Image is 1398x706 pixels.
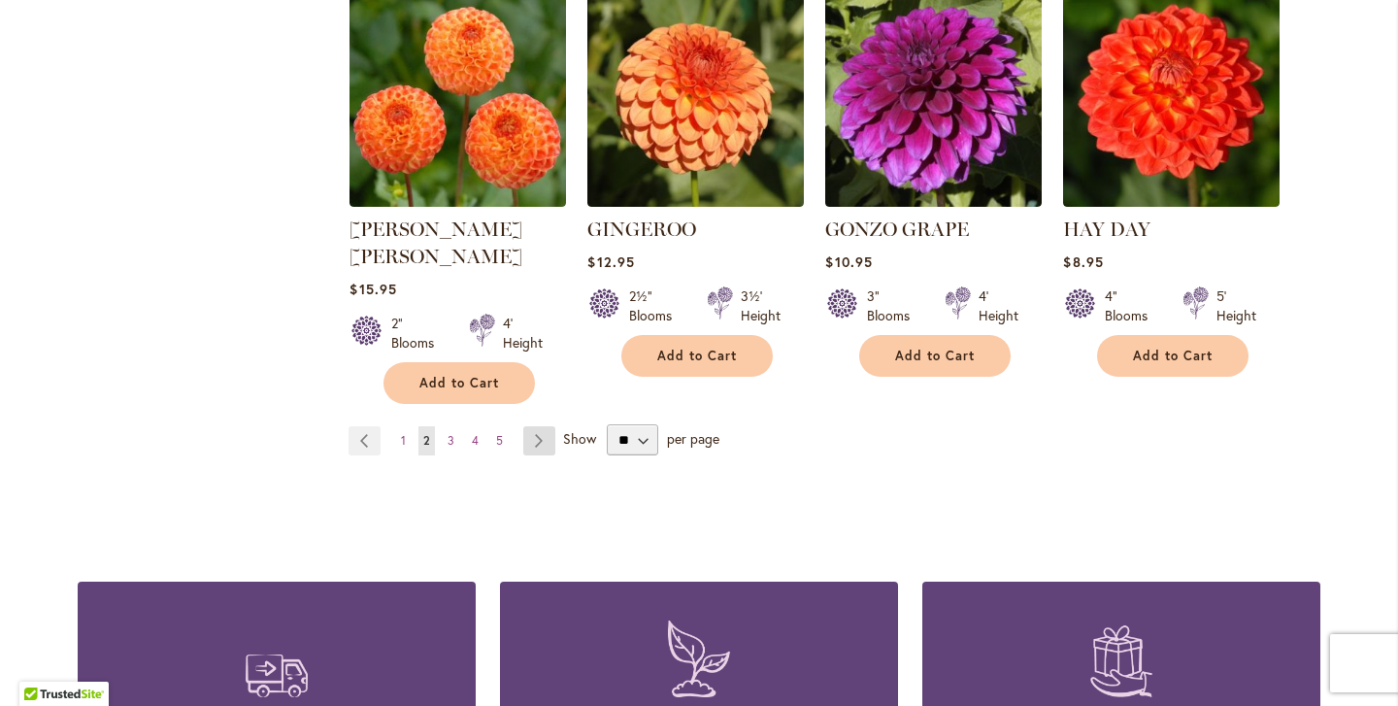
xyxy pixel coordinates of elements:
div: 4' Height [503,314,543,353]
span: 1 [401,433,406,448]
button: Add to Cart [621,335,773,377]
iframe: Launch Accessibility Center [15,637,69,691]
a: 5 [491,426,508,455]
span: 2 [423,433,430,448]
a: 1 [396,426,411,455]
a: HAY DAY [1063,192,1280,211]
span: Add to Cart [1133,348,1213,364]
a: 3 [443,426,459,455]
a: GINGEROO [587,218,696,241]
span: Add to Cart [895,348,975,364]
a: GINGER WILLO [349,192,566,211]
span: $10.95 [825,252,872,271]
span: per page [667,429,719,448]
div: 4' Height [979,286,1018,325]
span: $15.95 [349,280,396,298]
div: 3½' Height [741,286,781,325]
a: GONZO GRAPE [825,192,1042,211]
span: 5 [496,433,503,448]
div: 4" Blooms [1105,286,1159,325]
span: 4 [472,433,479,448]
a: GINGEROO [587,192,804,211]
span: Show [563,429,596,448]
div: 3" Blooms [867,286,921,325]
a: HAY DAY [1063,218,1150,241]
a: GONZO GRAPE [825,218,969,241]
span: Add to Cart [657,348,737,364]
span: $12.95 [587,252,634,271]
button: Add to Cart [1097,335,1248,377]
a: 4 [467,426,483,455]
button: Add to Cart [383,362,535,404]
span: Add to Cart [419,375,499,391]
a: [PERSON_NAME] [PERSON_NAME] [349,218,522,268]
div: 2" Blooms [391,314,446,353]
span: $8.95 [1063,252,1103,271]
button: Add to Cart [859,335,1011,377]
span: 3 [448,433,454,448]
div: 2½" Blooms [629,286,683,325]
div: 5' Height [1216,286,1256,325]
